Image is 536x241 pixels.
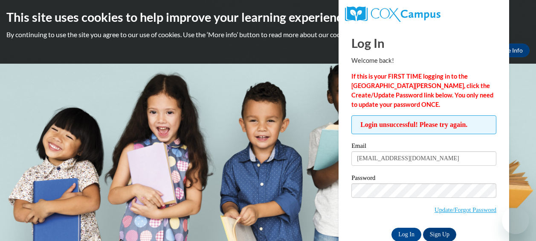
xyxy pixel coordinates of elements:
a: More Info [490,44,530,57]
h2: This site uses cookies to help improve your learning experience. [6,9,530,26]
img: COX Campus [345,6,440,22]
strong: If this is your FIRST TIME logging in to the [GEOGRAPHIC_DATA][PERSON_NAME], click the Create/Upd... [351,73,493,108]
span: Login unsuccessful! Please try again. [351,115,496,134]
p: Welcome back! [351,56,496,65]
iframe: Button to launch messaging window [502,207,529,234]
h1: Log In [351,34,496,52]
a: Update/Forgot Password [435,206,496,213]
p: By continuing to use the site you agree to our use of cookies. Use the ‘More info’ button to read... [6,30,530,39]
label: Email [351,143,496,151]
label: Password [351,175,496,183]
